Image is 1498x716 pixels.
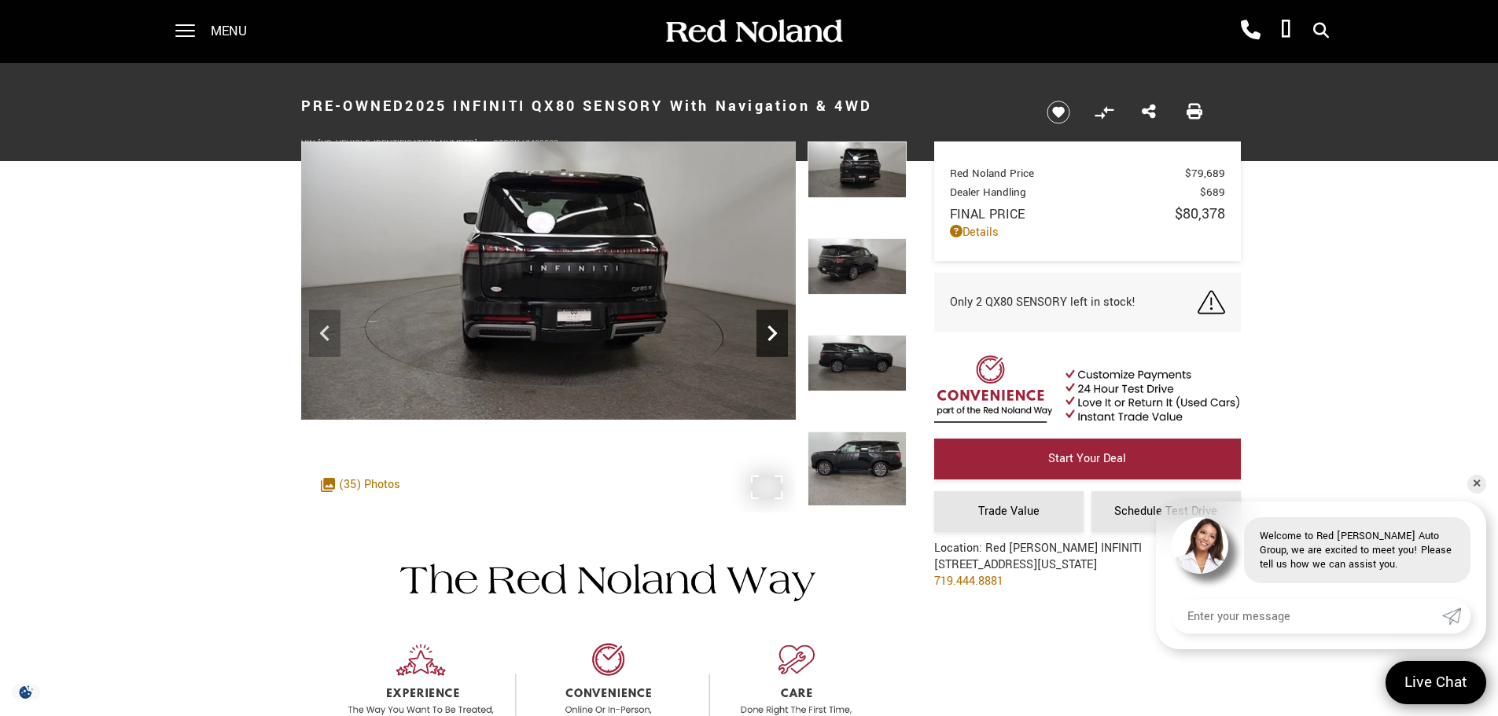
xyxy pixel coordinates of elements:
section: Click to Open Cookie Consent Modal [8,684,44,700]
a: Schedule Test Drive [1091,491,1241,532]
span: Final Price [950,205,1175,223]
span: VIN: [301,138,318,149]
span: $79,689 [1185,166,1225,181]
span: $689 [1200,185,1225,200]
button: Save vehicle [1041,100,1076,125]
span: Schedule Test Drive [1114,503,1217,520]
a: Print this Pre-Owned 2025 INFINITI QX80 SENSORY With Navigation & 4WD [1187,102,1202,123]
span: $80,378 [1175,204,1225,224]
a: Live Chat [1386,661,1486,704]
span: Only 2 QX80 SENSORY left in stock! [950,294,1135,310]
span: Stock: [493,138,522,149]
img: Agent profile photo [1172,517,1228,574]
span: Live Chat [1397,672,1475,693]
h1: 2025 INFINITI QX80 SENSORY With Navigation & 4WD [301,75,1021,138]
span: Trade Value [978,503,1040,520]
span: Start Your Deal [1048,450,1126,467]
span: [US_VEHICLE_IDENTIFICATION_NUMBER] [318,138,477,149]
div: Welcome to Red [PERSON_NAME] Auto Group, we are excited to meet you! Please tell us how we can as... [1244,517,1470,583]
img: Used 2025 Black INFINITI SENSORY image 9 [808,335,907,391]
a: Dealer Handling $689 [950,185,1225,200]
span: UI402888 [522,138,558,149]
div: Next [756,310,788,357]
img: Opt-Out Icon [8,684,44,700]
a: 719.444.8881 [934,573,1003,589]
div: Location: Red [PERSON_NAME] INFINITI [STREET_ADDRESS][US_STATE] [934,540,1142,601]
strong: Pre-Owned [301,96,406,116]
a: Red Noland Price $79,689 [950,166,1225,181]
div: Previous [309,310,340,357]
button: Compare Vehicle [1092,101,1116,124]
img: Used 2025 Black INFINITI SENSORY image 7 [301,141,796,420]
a: Details [950,224,1225,241]
a: Final Price $80,378 [950,204,1225,224]
img: Used 2025 Black INFINITI SENSORY image 10 [808,431,907,506]
img: Used 2025 Black INFINITI SENSORY image 7 [808,141,907,198]
a: Share this Pre-Owned 2025 INFINITI QX80 SENSORY With Navigation & 4WD [1142,102,1156,123]
span: Red Noland Price [950,166,1185,181]
img: Used 2025 Black INFINITI SENSORY image 8 [808,238,907,295]
a: Start Your Deal [934,439,1241,479]
a: Submit [1442,599,1470,633]
div: (35) Photos [313,468,408,501]
img: Red Noland Auto Group [663,18,844,46]
span: Dealer Handling [950,185,1200,200]
input: Enter your message [1172,599,1442,633]
a: Trade Value [934,491,1084,532]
